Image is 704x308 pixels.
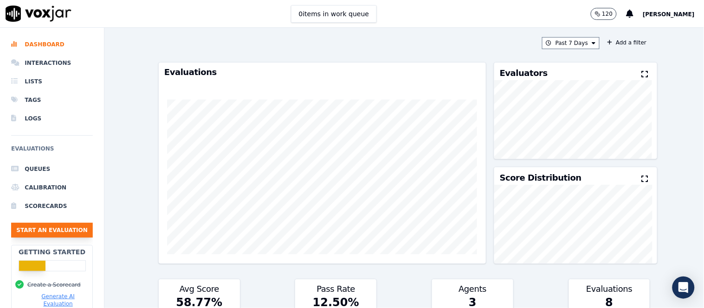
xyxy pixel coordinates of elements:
span: [PERSON_NAME] [643,11,695,18]
h3: Evaluations [164,68,480,76]
button: 120 [591,8,626,20]
button: Create a Scorecard [27,281,81,289]
button: 120 [591,8,617,20]
p: 120 [602,10,613,18]
a: Tags [11,91,93,109]
button: Generate AI Evaluation [27,293,89,308]
button: Add a filter [603,37,650,48]
a: Lists [11,72,93,91]
h3: Evaluators [500,69,548,77]
a: Scorecards [11,197,93,215]
a: Dashboard [11,35,93,54]
h3: Avg Score [164,285,234,293]
a: Calibration [11,178,93,197]
div: Open Intercom Messenger [672,277,695,299]
img: voxjar logo [6,6,71,22]
h3: Pass Rate [301,285,371,293]
button: Past 7 Days [542,37,600,49]
h3: Agents [438,285,508,293]
button: Start an Evaluation [11,223,93,238]
h3: Evaluations [575,285,645,293]
a: Logs [11,109,93,128]
h6: Evaluations [11,143,93,160]
button: 0items in work queue [291,5,377,23]
h2: Getting Started [19,247,85,257]
button: [PERSON_NAME] [643,8,704,19]
a: Interactions [11,54,93,72]
h3: Score Distribution [500,174,581,182]
a: Queues [11,160,93,178]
